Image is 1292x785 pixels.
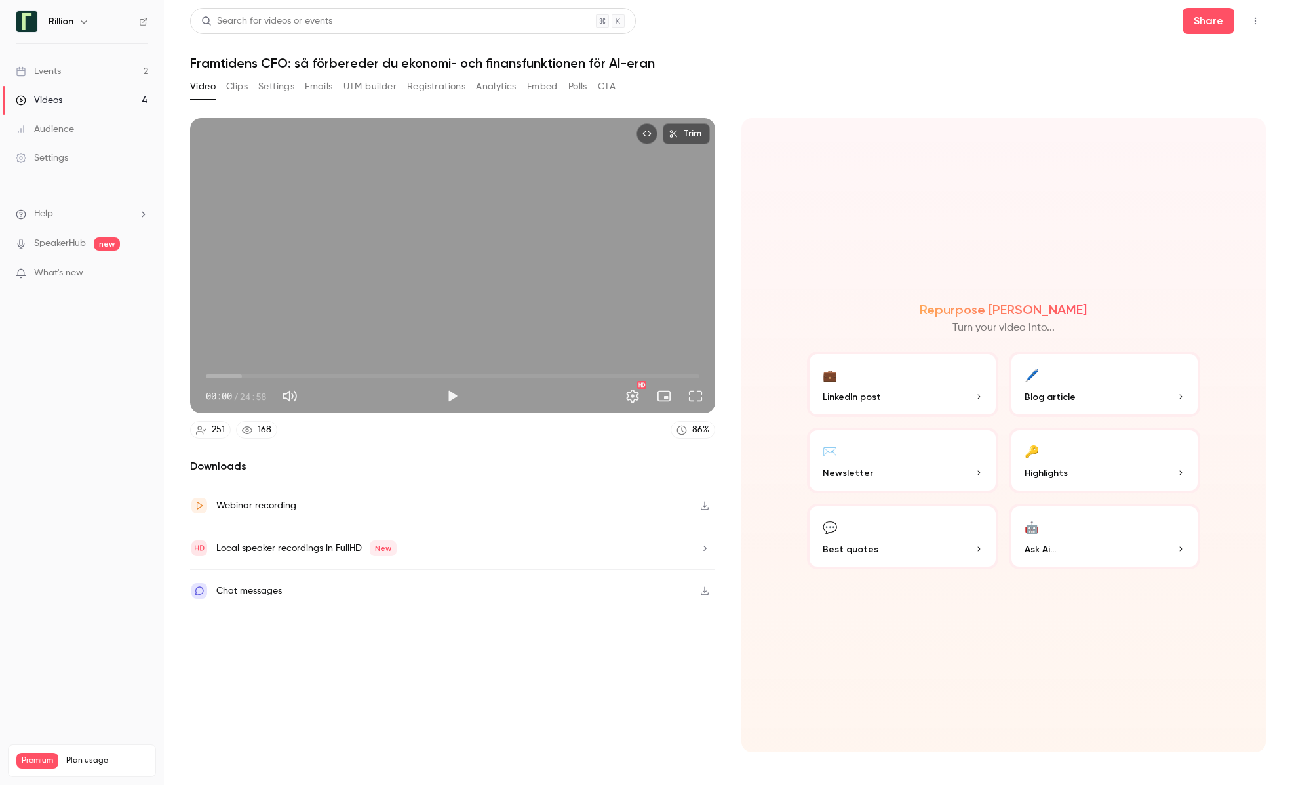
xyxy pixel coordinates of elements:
[1025,390,1076,404] span: Blog article
[206,390,232,403] span: 00:00
[34,266,83,280] span: What's new
[807,352,998,417] button: 💼LinkedIn post
[1025,466,1068,480] span: Highlights
[132,268,148,279] iframe: Noticeable Trigger
[823,441,837,461] div: ✉️
[651,383,677,409] button: Turn on miniplayer
[527,76,558,97] button: Embed
[1245,10,1266,31] button: Top Bar Actions
[823,390,881,404] span: LinkedIn post
[201,14,332,28] div: Search for videos or events
[16,207,148,221] li: help-dropdown-opener
[240,390,266,403] span: 24:58
[823,517,837,537] div: 💬
[212,423,225,437] div: 251
[277,383,303,409] button: Mute
[305,76,332,97] button: Emails
[671,421,715,439] a: 86%
[598,76,616,97] button: CTA
[190,76,216,97] button: Video
[190,458,715,474] h2: Downloads
[16,151,68,165] div: Settings
[682,383,709,409] button: Full screen
[236,421,277,439] a: 168
[94,237,120,251] span: new
[807,504,998,569] button: 💬Best quotes
[692,423,709,437] div: 86 %
[1009,352,1200,417] button: 🖊️Blog article
[1009,504,1200,569] button: 🤖Ask Ai...
[258,423,271,437] div: 168
[619,383,646,409] button: Settings
[920,302,1087,317] h2: Repurpose [PERSON_NAME]
[1025,542,1056,556] span: Ask Ai...
[636,123,657,144] button: Embed video
[343,76,397,97] button: UTM builder
[16,94,62,107] div: Videos
[66,755,147,766] span: Plan usage
[1025,517,1039,537] div: 🤖
[823,542,878,556] span: Best quotes
[476,76,517,97] button: Analytics
[637,381,646,389] div: HD
[226,76,248,97] button: Clips
[807,428,998,493] button: ✉️Newsletter
[663,123,710,144] button: Trim
[370,540,397,556] span: New
[823,466,873,480] span: Newsletter
[233,390,239,403] span: /
[439,383,465,409] button: Play
[206,390,266,403] div: 00:00
[258,76,294,97] button: Settings
[1183,8,1234,34] button: Share
[1009,428,1200,493] button: 🔑Highlights
[190,55,1266,71] h1: Framtidens CFO: så förbereder du ekonomi- och finansfunktionen för AI-eran​
[16,65,61,78] div: Events
[216,583,282,599] div: Chat messages
[1025,365,1039,385] div: 🖊️
[49,15,73,28] h6: Rillion
[190,421,231,439] a: 251
[952,320,1055,336] p: Turn your video into...
[34,207,53,221] span: Help
[16,753,58,769] span: Premium
[16,123,74,136] div: Audience
[216,498,296,513] div: Webinar recording
[216,540,397,556] div: Local speaker recordings in FullHD
[16,11,37,32] img: Rillion
[34,237,86,251] a: SpeakerHub
[823,365,837,385] div: 💼
[568,76,587,97] button: Polls
[407,76,465,97] button: Registrations
[1025,441,1039,461] div: 🔑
